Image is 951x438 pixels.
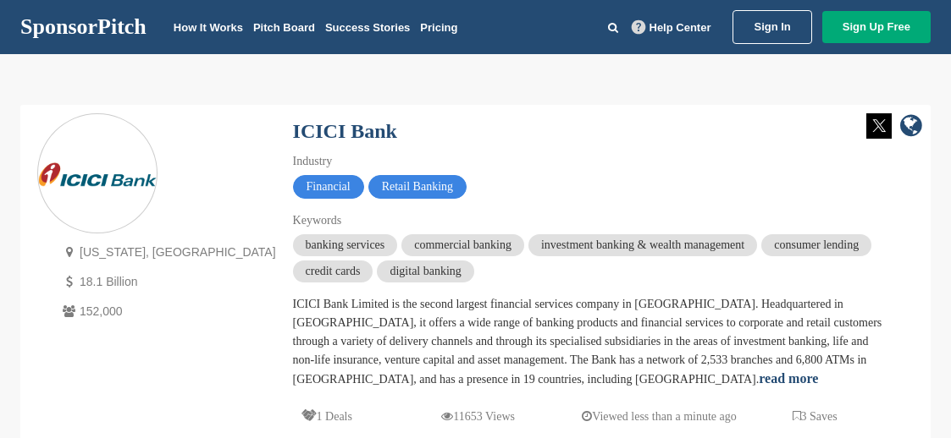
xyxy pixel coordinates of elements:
[293,295,886,389] div: ICICI Bank Limited is the second largest financial services company in [GEOGRAPHIC_DATA]. Headqua...
[293,211,886,230] div: Keywords
[759,371,818,386] a: read more
[761,234,871,256] span: consumer lending
[301,406,352,427] p: 1 Deals
[733,10,811,44] a: Sign In
[401,234,524,256] span: commercial banking
[420,21,457,34] a: Pricing
[58,242,276,263] p: [US_STATE], [GEOGRAPHIC_DATA]
[368,175,467,199] span: Retail Banking
[174,21,243,34] a: How It Works
[582,406,737,427] p: Viewed less than a minute ago
[822,11,931,43] a: Sign Up Free
[325,21,410,34] a: Success Stories
[20,16,147,38] a: SponsorPitch
[441,406,515,427] p: 11653 Views
[293,152,886,171] div: Industry
[293,120,397,142] a: ICICI Bank
[38,162,157,187] img: Sponsorpitch & ICICI Bank
[58,271,276,293] p: 18.1 Billion
[253,21,315,34] a: Pitch Board
[58,301,276,322] p: 152,000
[377,260,473,282] span: digital banking
[628,18,715,37] a: Help Center
[293,175,364,199] span: Financial
[293,260,373,282] span: credit cards
[293,234,398,256] span: banking services
[528,234,757,256] span: investment banking & wealth management
[793,406,838,427] p: 3 Saves
[866,113,892,139] img: Twitter white
[900,113,922,141] a: company link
